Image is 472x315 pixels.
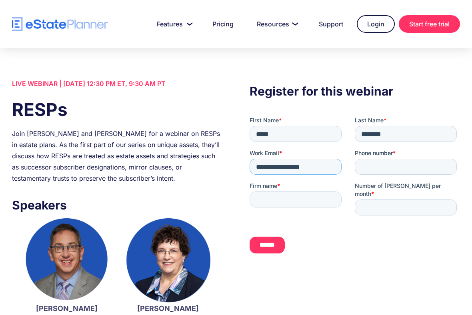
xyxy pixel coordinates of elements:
[12,17,108,31] a: home
[203,16,243,32] a: Pricing
[12,196,222,214] h3: Speakers
[250,116,460,259] iframe: Form 0
[12,97,222,122] h1: RESPs
[247,16,305,32] a: Resources
[12,128,222,184] div: Join [PERSON_NAME] and [PERSON_NAME] for a webinar on RESPs in estate plans. As the first part of...
[36,304,98,313] strong: [PERSON_NAME]
[250,82,460,100] h3: Register for this webinar
[357,15,395,33] a: Login
[147,16,199,32] a: Features
[399,15,460,33] a: Start free trial
[309,16,353,32] a: Support
[137,304,199,313] strong: [PERSON_NAME]
[12,78,222,89] div: LIVE WEBINAR | [DATE] 12:30 PM ET, 9:30 AM PT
